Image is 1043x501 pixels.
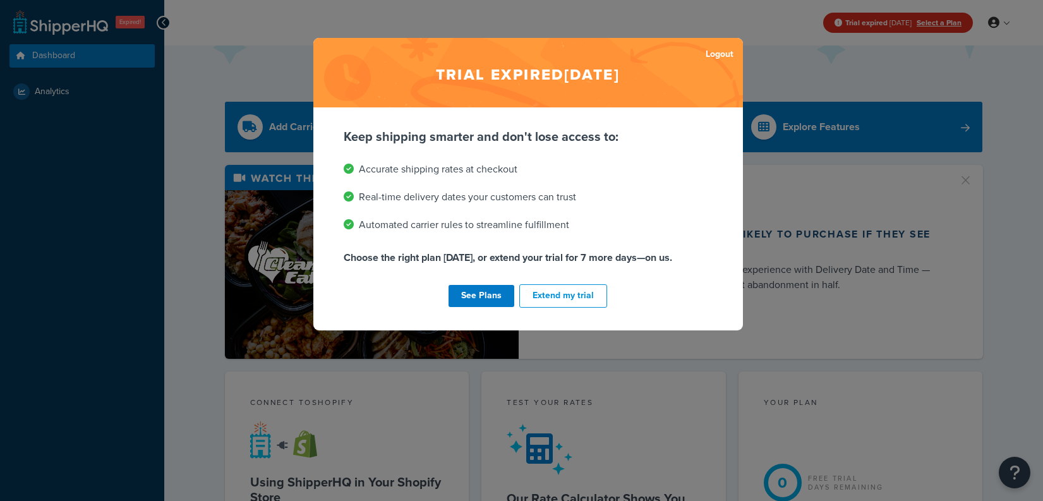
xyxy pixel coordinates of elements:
p: Choose the right plan [DATE], or extend your trial for 7 more days—on us. [344,249,713,267]
h2: Trial expired [DATE] [313,38,743,107]
button: Extend my trial [519,284,607,308]
li: Automated carrier rules to streamline fulfillment [344,216,713,234]
li: Accurate shipping rates at checkout [344,160,713,178]
li: Real-time delivery dates your customers can trust [344,188,713,206]
a: Logout [706,45,733,63]
p: Keep shipping smarter and don't lose access to: [344,128,713,145]
a: See Plans [449,285,514,307]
